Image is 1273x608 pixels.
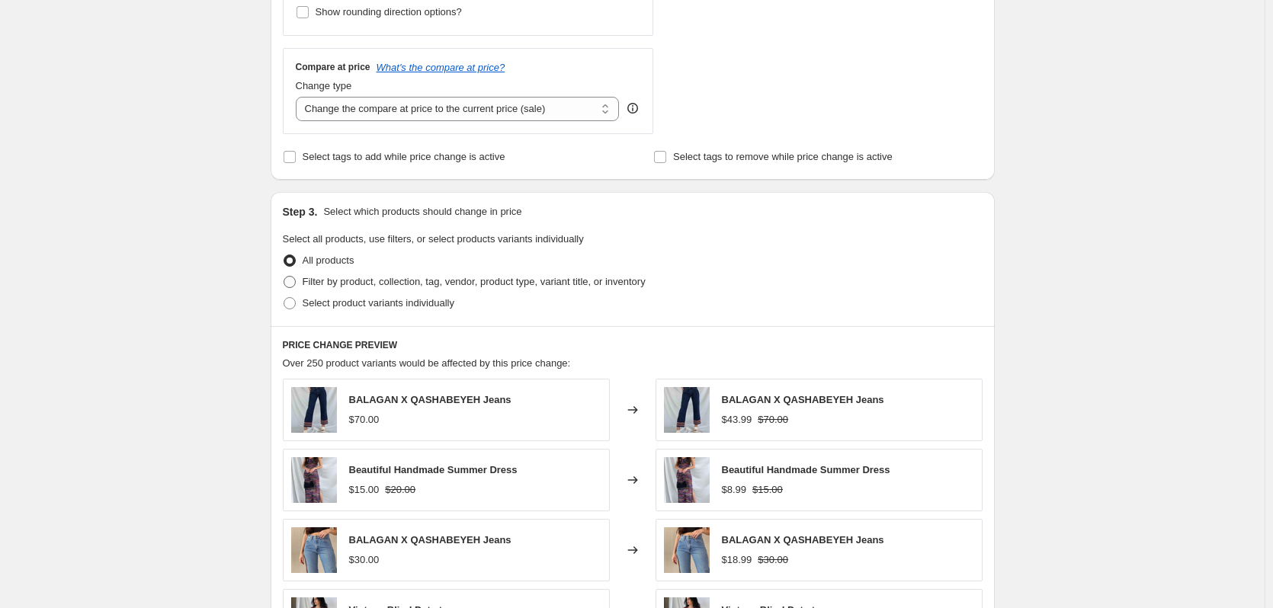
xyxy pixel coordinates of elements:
span: Beautiful Handmade Summer Dress [349,464,518,475]
h3: Compare at price [296,61,370,73]
span: BALAGAN X QASHABEYEH Jeans [722,534,884,546]
img: balagan-x-qashabeyeh-jeans-balagan-vintage-63030_80x.jpg [664,387,710,433]
img: beautiful-handmade-summer-dress-balagan-vintage-19420_80x.jpg [291,457,337,503]
span: BALAGAN X QASHABEYEH Jeans [722,394,884,405]
span: $18.99 [722,554,752,565]
p: Select which products should change in price [323,204,521,219]
img: balagan-x-qashabeyeh-jeans-balagan-vintage-63030_80x.jpg [291,387,337,433]
span: Select tags to add while price change is active [303,151,505,162]
span: $20.00 [385,484,415,495]
h2: Step 3. [283,204,318,219]
img: beautiful-handmade-summer-dress-balagan-vintage-19420_80x.jpg [664,457,710,503]
div: help [625,101,640,116]
span: Show rounding direction options? [316,6,462,18]
span: BALAGAN X QASHABEYEH Jeans [349,534,511,546]
span: $70.00 [349,414,380,425]
span: $30.00 [349,554,380,565]
span: $30.00 [758,554,788,565]
h6: PRICE CHANGE PREVIEW [283,339,983,351]
span: Beautiful Handmade Summer Dress [722,464,890,475]
span: Filter by product, collection, tag, vendor, product type, variant title, or inventory [303,276,646,287]
span: Select tags to remove while price change is active [673,151,893,162]
span: $43.99 [722,414,752,425]
span: $8.99 [722,484,747,495]
img: balagan-x-qashabeyeh-jeans-balagan-vintage-87795_80x.jpg [291,527,337,573]
span: Over 250 product variants would be affected by this price change: [283,357,571,369]
span: $15.00 [349,484,380,495]
button: What's the compare at price? [377,62,505,73]
span: Select product variants individually [303,297,454,309]
span: All products [303,254,354,266]
span: Change type [296,80,352,91]
span: $15.00 [752,484,783,495]
img: balagan-x-qashabeyeh-jeans-balagan-vintage-87795_80x.jpg [664,527,710,573]
span: $70.00 [758,414,788,425]
span: BALAGAN X QASHABEYEH Jeans [349,394,511,405]
span: Select all products, use filters, or select products variants individually [283,233,584,245]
